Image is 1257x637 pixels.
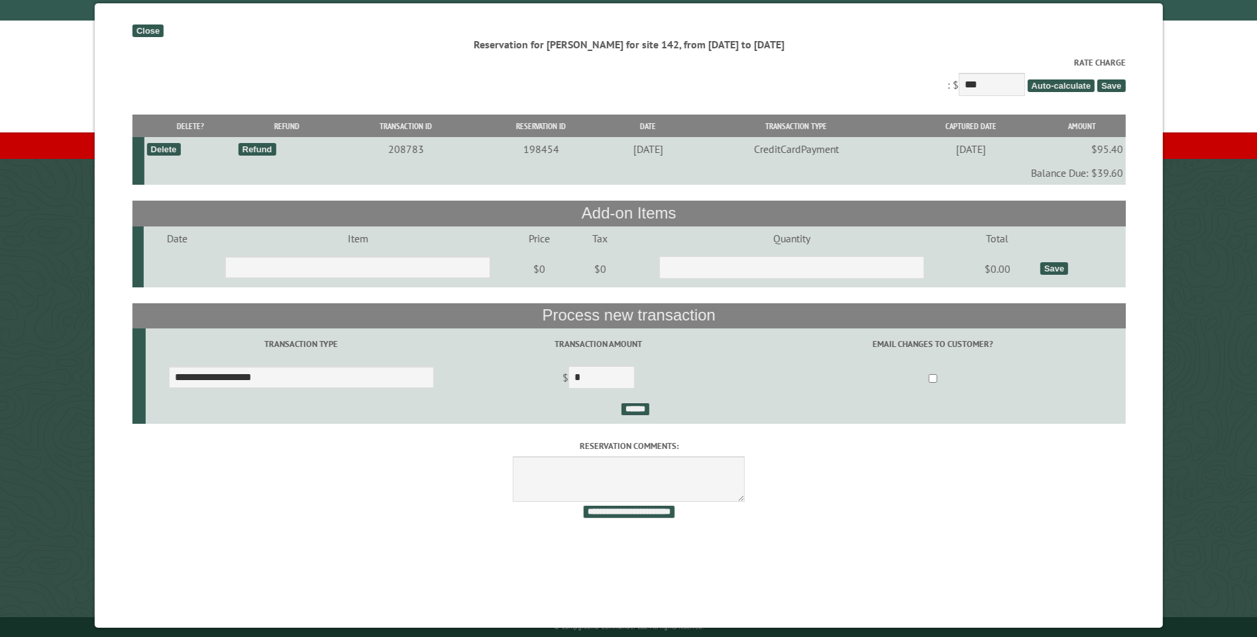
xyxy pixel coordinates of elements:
td: $0.00 [956,250,1038,287]
td: Tax [574,226,626,250]
th: Add-on Items [132,201,1125,226]
label: Transaction Type [147,338,455,350]
td: $95.40 [1038,137,1125,161]
th: Transaction Type [688,115,903,138]
td: [DATE] [903,137,1038,161]
td: Total [956,226,1038,250]
th: Amount [1038,115,1125,138]
div: Refund [238,143,276,156]
div: : $ [132,56,1125,99]
th: Delete? [144,115,236,138]
div: Delete [146,143,180,156]
td: $0 [574,250,626,287]
div: Reservation for [PERSON_NAME] for site 142, from [DATE] to [DATE] [132,37,1125,52]
th: Date [607,115,689,138]
td: 208783 [337,137,475,161]
td: Date [143,226,210,250]
th: Captured Date [903,115,1038,138]
label: Transaction Amount [459,338,738,350]
td: [DATE] [607,137,689,161]
small: © Campground Commander LLC. All rights reserved. [554,622,704,631]
label: Reservation comments: [132,440,1125,452]
td: Price [505,226,574,250]
div: Save [1040,262,1067,275]
label: Email changes to customer? [742,338,1123,350]
div: Close [132,24,163,37]
td: CreditCardPayment [688,137,903,161]
td: Item [210,226,504,250]
th: Reservation ID [475,115,607,138]
span: Auto-calculate [1027,79,1095,92]
th: Refund [236,115,337,138]
label: Rate Charge [132,56,1125,69]
td: Quantity [626,226,956,250]
th: Process new transaction [132,303,1125,328]
td: $0 [505,250,574,287]
span: Save [1097,79,1124,92]
th: Transaction ID [337,115,475,138]
td: Balance Due: $39.60 [144,161,1125,185]
td: $ [457,360,739,397]
td: 198454 [475,137,607,161]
